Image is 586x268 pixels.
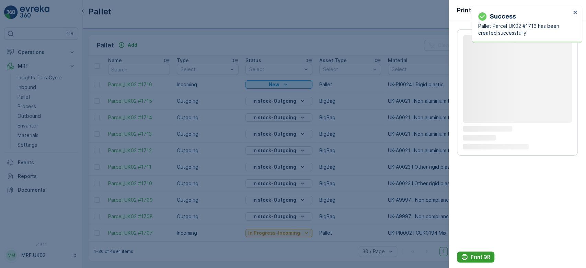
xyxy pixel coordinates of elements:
button: Print QR [457,252,494,263]
p: Success [490,12,516,21]
button: close [573,10,578,16]
p: Pallet Parcel_UK02 #1716 has been created successfully [478,23,571,36]
p: Print QR [471,254,490,260]
p: Print QR [457,5,481,15]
